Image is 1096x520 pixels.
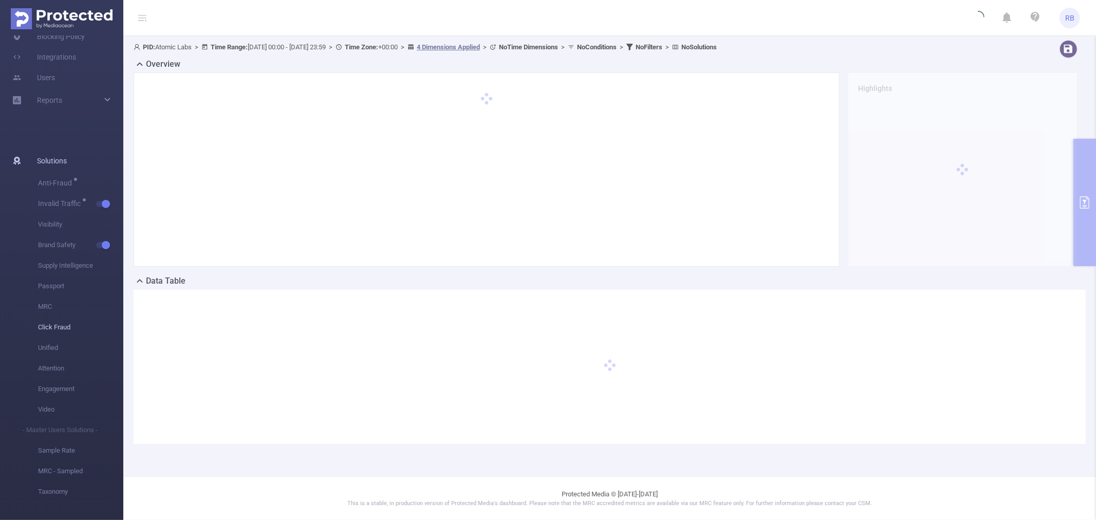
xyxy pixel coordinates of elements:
[38,399,123,420] span: Video
[972,11,984,25] i: icon: loading
[37,151,67,171] span: Solutions
[38,235,123,255] span: Brand Safety
[38,481,123,502] span: Taxonomy
[134,44,143,50] i: icon: user
[577,43,617,51] b: No Conditions
[37,90,62,110] a: Reports
[143,43,155,51] b: PID:
[617,43,626,51] span: >
[499,43,558,51] b: No Time Dimensions
[38,179,76,187] span: Anti-Fraud
[681,43,717,51] b: No Solutions
[326,43,336,51] span: >
[123,476,1096,520] footer: Protected Media © [DATE]-[DATE]
[38,214,123,235] span: Visibility
[38,296,123,317] span: MRC
[12,26,85,47] a: Blocking Policy
[12,67,55,88] a: Users
[37,96,62,104] span: Reports
[38,317,123,338] span: Click Fraud
[417,43,480,51] u: 4 Dimensions Applied
[38,200,84,207] span: Invalid Traffic
[11,8,113,29] img: Protected Media
[345,43,378,51] b: Time Zone:
[38,440,123,461] span: Sample Rate
[38,379,123,399] span: Engagement
[12,47,76,67] a: Integrations
[38,255,123,276] span: Supply Intelligence
[146,58,180,70] h2: Overview
[38,338,123,358] span: Unified
[1065,8,1074,28] span: RB
[38,358,123,379] span: Attention
[636,43,662,51] b: No Filters
[480,43,490,51] span: >
[192,43,201,51] span: >
[662,43,672,51] span: >
[146,275,185,287] h2: Data Table
[134,43,717,51] span: Atomic Labs [DATE] 00:00 - [DATE] 23:59 +00:00
[398,43,407,51] span: >
[38,276,123,296] span: Passport
[38,461,123,481] span: MRC - Sampled
[211,43,248,51] b: Time Range:
[149,499,1070,508] p: This is a stable, in production version of Protected Media's dashboard. Please note that the MRC ...
[558,43,568,51] span: >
